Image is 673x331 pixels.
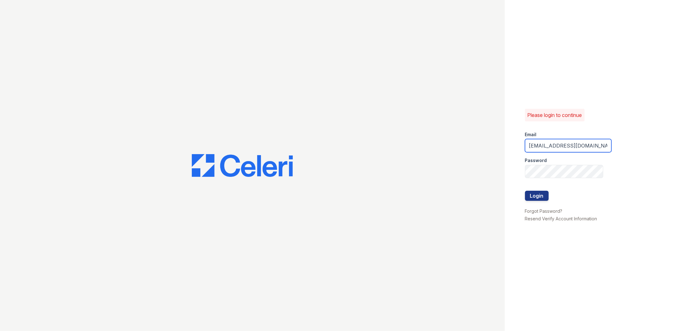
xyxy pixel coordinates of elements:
img: CE_Logo_Blue-a8612792a0a2168367f1c8372b55b34899dd931a85d93a1a3d3e32e68fde9ad4.png [192,154,293,177]
a: Resend Verify Account Information [525,216,597,221]
label: Password [525,157,547,164]
button: Login [525,191,549,201]
p: Please login to continue [528,111,582,119]
a: Forgot Password? [525,208,563,214]
label: Email [525,131,537,138]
